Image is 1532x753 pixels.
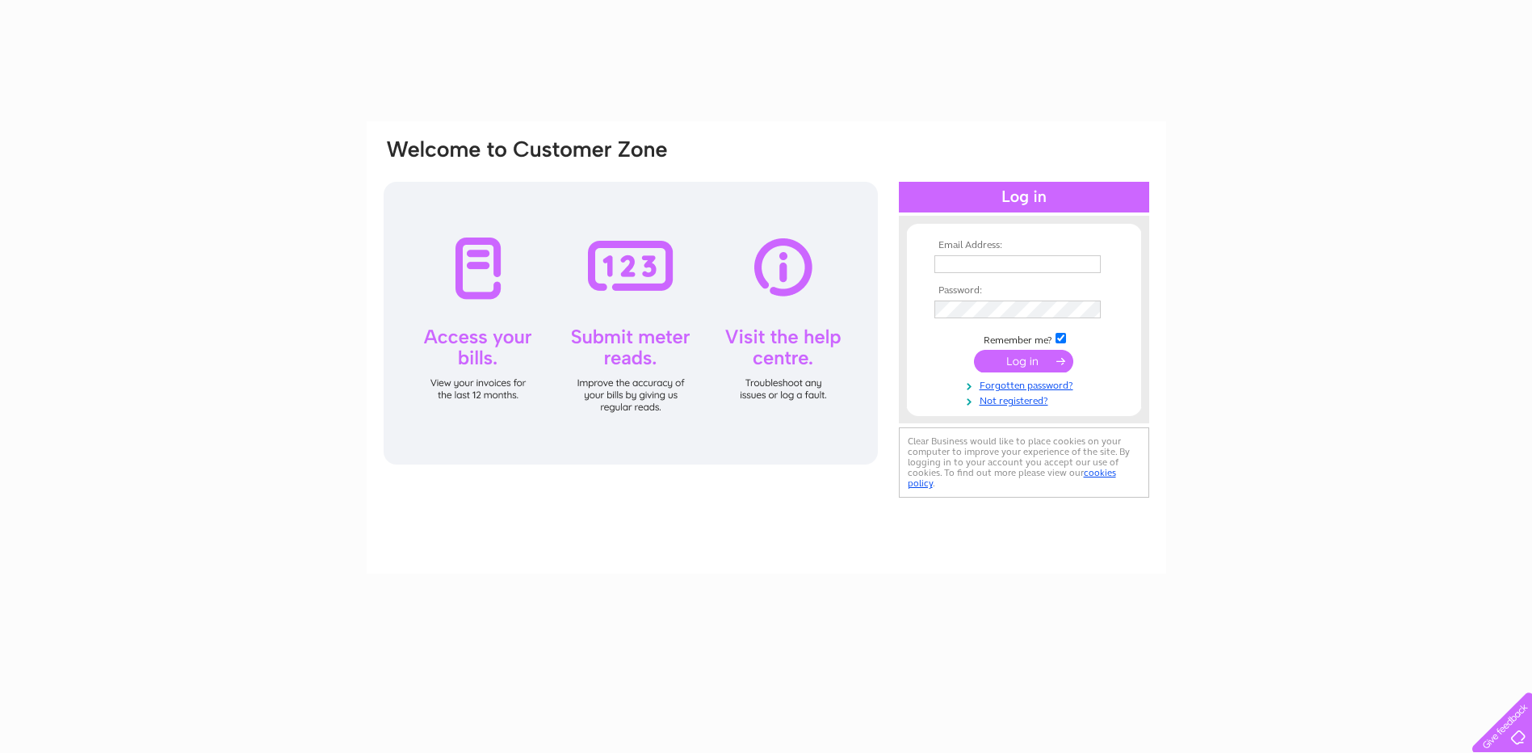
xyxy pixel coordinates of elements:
[930,285,1118,297] th: Password:
[899,427,1149,498] div: Clear Business would like to place cookies on your computer to improve your experience of the sit...
[934,392,1118,407] a: Not registered?
[930,330,1118,347] td: Remember me?
[908,467,1116,489] a: cookies policy
[930,240,1118,251] th: Email Address:
[974,350,1073,372] input: Submit
[934,376,1118,392] a: Forgotten password?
